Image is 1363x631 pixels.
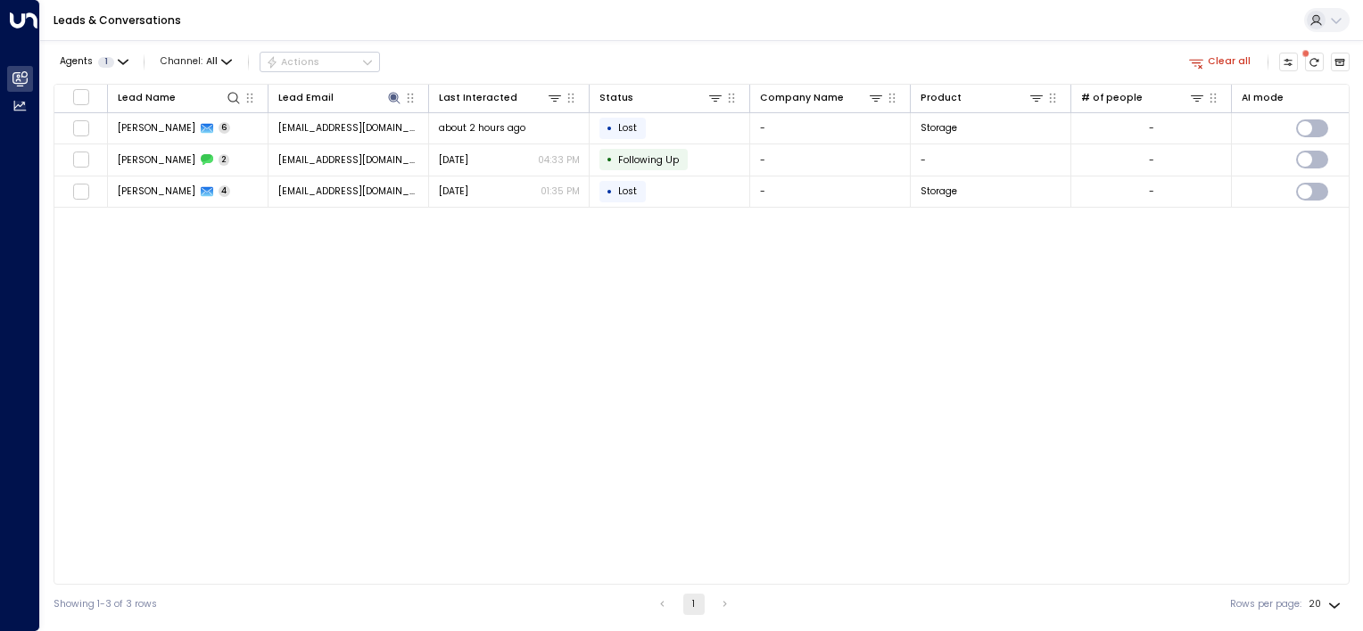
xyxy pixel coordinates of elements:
span: Aug 15, 2025 [439,153,468,167]
div: Company Name [760,89,885,106]
div: Showing 1-3 of 3 rows [54,597,157,611]
button: Archived Leads [1331,53,1351,72]
button: Actions [260,52,380,73]
div: AI mode [1242,90,1284,106]
div: Lead Email [278,90,334,106]
div: Product [921,89,1045,106]
div: # of people [1081,89,1206,106]
button: Clear all [1184,53,1257,71]
button: Agents1 [54,53,133,71]
span: 2 [219,154,230,166]
span: emrbrown@hotmail.co.uk [278,184,419,198]
td: - [750,176,911,208]
span: Agents [60,57,93,67]
div: Lead Name [118,89,243,106]
div: Last Interacted [439,90,517,106]
span: Lost [618,121,637,135]
p: 04:33 PM [538,153,580,167]
div: Status [599,90,633,106]
div: Lead Email [278,89,403,106]
td: - [750,113,911,144]
div: Status [599,89,724,106]
span: Toggle select all [72,88,89,105]
td: - [911,144,1071,176]
span: about 2 hours ago [439,121,525,135]
span: Storage [921,184,957,198]
span: Toggle select row [72,152,89,168]
td: - [750,144,911,176]
span: All [206,56,218,67]
span: Emily Brown [118,153,195,167]
p: 01:35 PM [541,184,580,198]
span: emrbrown@hotmail.co.uk [278,153,419,167]
div: Last Interacted [439,89,564,106]
nav: pagination navigation [651,594,737,615]
div: - [1149,184,1154,198]
div: Lead Name [118,90,176,106]
span: Storage [921,121,957,135]
div: - [1149,153,1154,167]
span: There are new threads available. Refresh the grid to view the latest updates. [1305,53,1325,72]
div: Company Name [760,90,844,106]
div: Actions [266,56,320,69]
span: Emily Brown [118,121,195,135]
a: Leads & Conversations [54,12,181,28]
span: Toggle select row [72,119,89,136]
button: Customize [1279,53,1299,72]
span: Channel: [155,53,237,71]
button: Channel:All [155,53,237,71]
span: Lost [618,184,637,198]
div: 20 [1309,594,1344,615]
span: Jul 25, 2025 [439,184,468,198]
span: Emily Brown [118,184,195,198]
div: • [607,180,613,203]
label: Rows per page: [1230,597,1301,611]
span: 4 [219,185,231,197]
div: Button group with a nested menu [260,52,380,73]
div: Product [921,90,962,106]
span: 6 [219,122,231,134]
div: • [607,117,613,140]
span: 1 [98,57,114,68]
div: # of people [1081,90,1143,106]
div: • [607,148,613,171]
span: Following Up [618,153,679,167]
span: Toggle select row [72,183,89,200]
div: - [1149,121,1154,135]
button: page 1 [683,594,705,615]
span: emrbrown@hotmail.co.uk [278,121,419,135]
